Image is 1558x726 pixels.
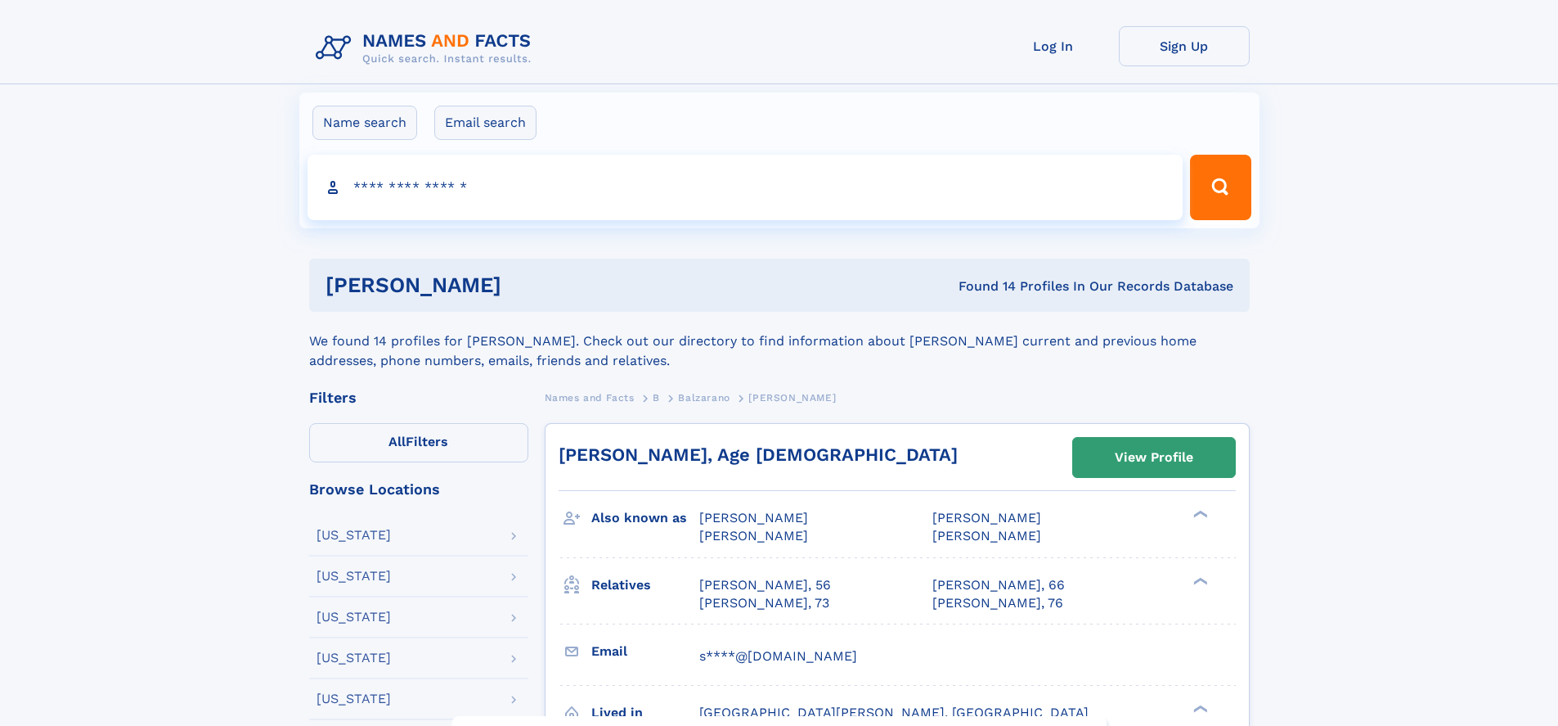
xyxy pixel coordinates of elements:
[932,594,1063,612] a: [PERSON_NAME], 76
[591,571,699,599] h3: Relatives
[1115,439,1193,476] div: View Profile
[309,26,545,70] img: Logo Names and Facts
[545,387,635,408] a: Names and Facts
[653,392,660,404] span: B
[309,423,528,462] label: Filters
[1189,575,1209,586] div: ❯
[699,576,831,594] a: [PERSON_NAME], 56
[699,594,829,612] a: [PERSON_NAME], 73
[317,692,391,706] div: [US_STATE]
[309,312,1250,371] div: We found 14 profiles for [PERSON_NAME]. Check out our directory to find information about [PERSON...
[326,275,730,295] h1: [PERSON_NAME]
[653,387,660,408] a: B
[699,510,808,525] span: [PERSON_NAME]
[388,434,406,449] span: All
[309,482,528,497] div: Browse Locations
[678,387,730,408] a: Balzarano
[932,576,1065,594] a: [PERSON_NAME], 66
[317,611,391,624] div: [US_STATE]
[678,392,730,404] span: Balzarano
[730,277,1233,295] div: Found 14 Profiles In Our Records Database
[1119,26,1250,66] a: Sign Up
[308,155,1183,220] input: search input
[317,652,391,665] div: [US_STATE]
[1190,155,1250,220] button: Search Button
[988,26,1119,66] a: Log In
[559,444,958,465] a: [PERSON_NAME], Age [DEMOGRAPHIC_DATA]
[1189,509,1209,520] div: ❯
[317,570,391,583] div: [US_STATE]
[748,392,836,404] span: [PERSON_NAME]
[591,638,699,665] h3: Email
[1189,703,1209,714] div: ❯
[932,510,1041,525] span: [PERSON_NAME]
[312,106,417,140] label: Name search
[932,528,1041,543] span: [PERSON_NAME]
[434,106,537,140] label: Email search
[591,504,699,532] h3: Also known as
[1073,438,1235,477] a: View Profile
[699,528,808,543] span: [PERSON_NAME]
[699,705,1089,720] span: [GEOGRAPHIC_DATA][PERSON_NAME], [GEOGRAPHIC_DATA]
[317,529,391,542] div: [US_STATE]
[309,390,528,405] div: Filters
